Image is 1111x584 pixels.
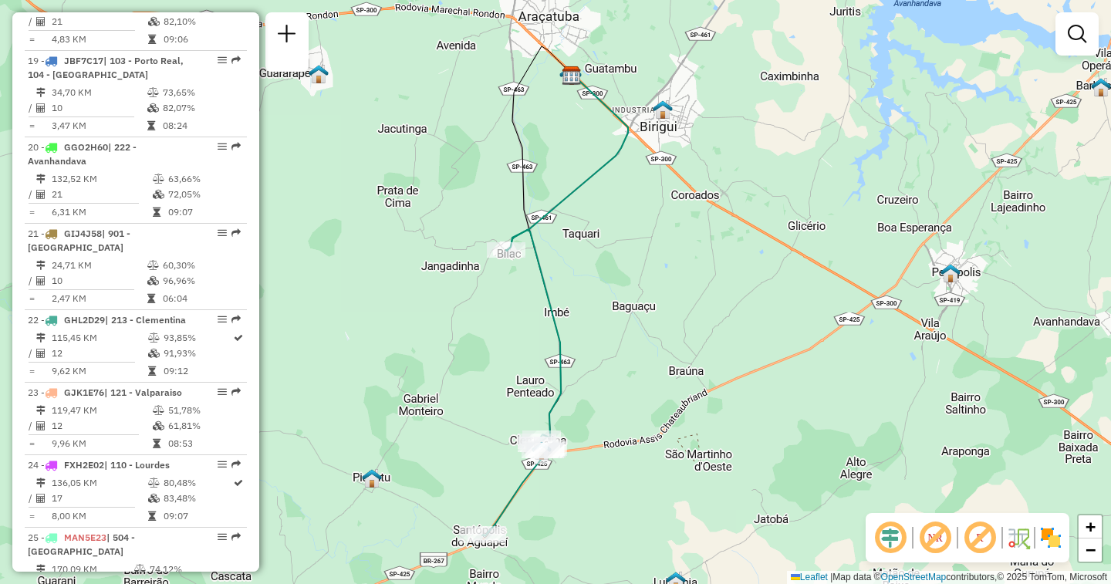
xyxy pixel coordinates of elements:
img: GUARARAPES [309,64,329,84]
i: % de utilização do peso [148,478,160,488]
img: BARBOSA [1091,77,1111,97]
em: Opções [218,228,227,238]
td: = [28,291,35,306]
em: Rota exportada [231,387,241,397]
i: Tempo total em rota [148,366,156,376]
i: Distância Total [36,88,46,97]
td: 9,96 KM [51,436,152,451]
td: 51,78% [167,403,241,418]
td: 72,05% [167,187,241,202]
em: Opções [218,315,227,324]
i: Total de Atividades [36,17,46,26]
em: Rota exportada [231,142,241,151]
span: | 103 - Porto Real, 104 - [GEOGRAPHIC_DATA] [28,55,184,80]
td: 21 [51,187,152,202]
td: 61,81% [167,418,241,434]
td: / [28,491,35,506]
td: 63,66% [167,171,241,187]
td: 119,47 KM [51,403,152,418]
i: % de utilização do peso [153,406,164,415]
td: = [28,118,35,133]
img: Exibir/Ocultar setores [1038,525,1063,550]
td: 09:07 [163,508,232,524]
td: / [28,187,35,202]
span: | 213 - Clementina [105,314,186,326]
em: Rota exportada [231,315,241,324]
td: 08:53 [167,436,241,451]
td: 136,05 KM [51,475,147,491]
td: 80,48% [163,475,232,491]
i: Tempo total em rota [148,511,156,521]
i: Tempo total em rota [148,35,156,44]
td: 10 [51,100,147,116]
td: 09:07 [167,204,241,220]
td: 09:06 [163,32,232,47]
span: 21 - [28,228,130,253]
a: Exibir filtros [1062,19,1092,49]
i: Tempo total em rota [147,121,155,130]
i: Distância Total [36,406,46,415]
i: Rota otimizada [234,478,243,488]
i: Total de Atividades [36,494,46,503]
td: 08:24 [162,118,240,133]
i: Rota otimizada [234,333,243,343]
span: 20 - [28,141,137,167]
td: 9,62 KM [51,363,147,379]
em: Rota exportada [231,228,241,238]
span: | 222 - Avanhandava [28,141,137,167]
i: % de utilização da cubagem [148,494,160,503]
td: 3,47 KM [51,118,147,133]
td: 60,30% [162,258,240,273]
span: | 121 - Valparaiso [104,387,182,398]
td: 8,00 KM [51,508,147,524]
td: = [28,32,35,47]
i: Distância Total [36,174,46,184]
span: + [1086,517,1096,536]
td: 170,09 KM [51,562,133,577]
td: 34,70 KM [51,85,147,100]
td: 12 [51,418,152,434]
em: Opções [218,387,227,397]
td: 17 [51,491,147,506]
img: PENÁPOLIS [940,263,961,283]
span: GJK1E76 [64,387,104,398]
td: 12 [51,346,147,361]
i: Tempo total em rota [153,208,160,217]
span: 25 - [28,532,135,557]
td: 6,31 KM [51,204,152,220]
td: 96,96% [162,273,240,289]
span: | 110 - Lourdes [104,459,170,471]
span: 22 - [28,314,186,326]
td: 82,10% [163,14,232,29]
i: Total de Atividades [36,276,46,285]
i: % de utilização do peso [148,333,160,343]
td: 132,52 KM [51,171,152,187]
td: / [28,273,35,289]
i: Tempo total em rota [147,294,155,303]
td: 4,83 KM [51,32,147,47]
td: 10 [51,273,147,289]
td: 91,93% [163,346,232,361]
td: / [28,14,35,29]
span: | 901 - [GEOGRAPHIC_DATA] [28,228,130,253]
span: GIJ4J58 [64,228,102,239]
i: % de utilização da cubagem [148,349,160,358]
i: % de utilização do peso [147,88,159,97]
td: 06:04 [162,291,240,306]
i: % de utilização da cubagem [147,103,159,113]
td: 21 [51,14,147,29]
span: JBF7C17 [64,55,103,66]
a: Zoom out [1079,538,1102,562]
em: Rota exportada [231,56,241,65]
i: Distância Total [36,333,46,343]
i: % de utilização da cubagem [153,190,164,199]
i: Total de Atividades [36,421,46,430]
i: % de utilização do peso [153,174,164,184]
td: 115,45 KM [51,330,147,346]
em: Opções [218,532,227,542]
img: Fluxo de ruas [1006,525,1031,550]
td: 24,71 KM [51,258,147,273]
a: Nova sessão e pesquisa [272,19,302,53]
td: = [28,363,35,379]
em: Opções [218,460,227,469]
